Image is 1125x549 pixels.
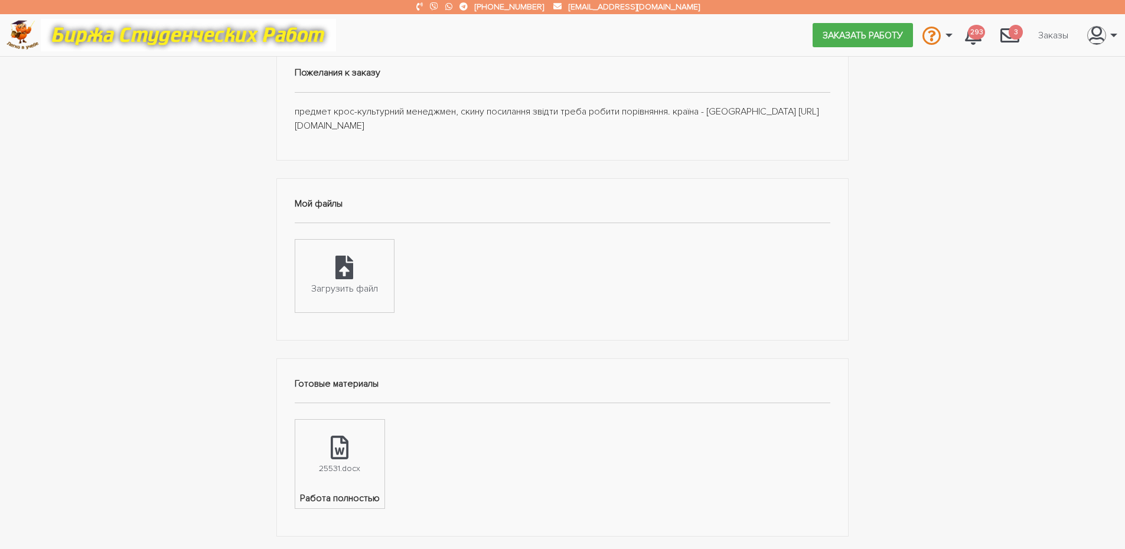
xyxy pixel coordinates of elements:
a: [EMAIL_ADDRESS][DOMAIN_NAME] [569,2,700,12]
span: 293 [968,25,985,40]
strong: Мой файлы [295,198,343,210]
div: 25531.docx [319,462,360,475]
div: Загрузить файл [311,282,378,297]
a: 293 [956,19,991,51]
strong: Пожелания к заказу [295,67,380,79]
span: Работа полностью [295,491,384,508]
a: Заказы [1029,24,1078,46]
div: предмет крос-культурний менеджмен, скину посилання звідти треба робити порівняння. країна - [GEOG... [276,47,849,161]
a: [PHONE_NUMBER] [475,2,544,12]
img: logo-c4363faeb99b52c628a42810ed6dfb4293a56d4e4775eb116515dfe7f33672af.png [6,20,39,50]
a: 3 [991,19,1029,51]
a: 25531.docx [295,420,384,491]
strong: Готовые материалы [295,378,379,390]
img: motto-12e01f5a76059d5f6a28199ef077b1f78e012cfde436ab5cf1d4517935686d32.gif [41,19,336,51]
span: 3 [1009,25,1023,40]
a: Заказать работу [813,23,913,47]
